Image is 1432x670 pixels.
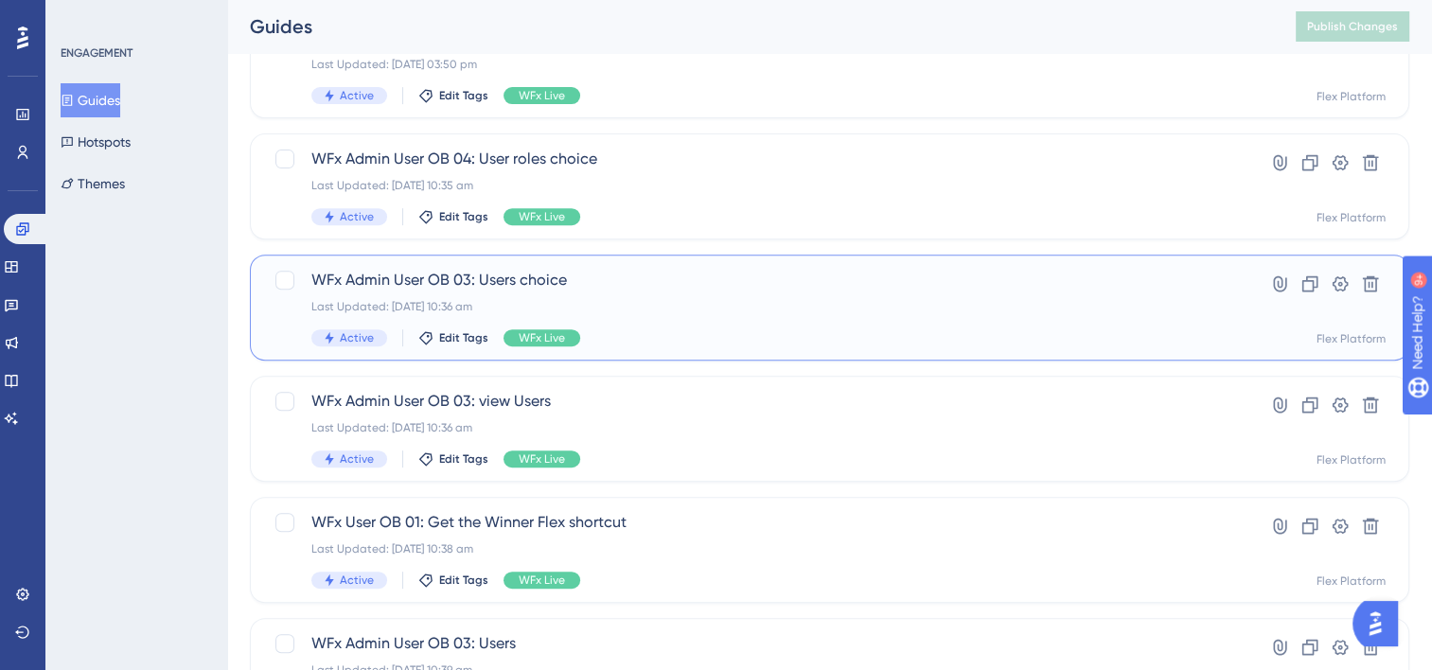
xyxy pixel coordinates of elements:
[311,299,1196,314] div: Last Updated: [DATE] 10:36 am
[1352,595,1409,652] iframe: UserGuiding AI Assistant Launcher
[129,9,140,25] div: 9+
[61,45,133,61] div: ENGAGEMENT
[311,269,1196,291] span: WFx Admin User OB 03: Users choice
[439,451,488,467] span: Edit Tags
[61,83,120,117] button: Guides
[250,13,1248,40] div: Guides
[311,57,1196,72] div: Last Updated: [DATE] 03:50 pm
[1296,11,1409,42] button: Publish Changes
[340,209,374,224] span: Active
[311,178,1196,193] div: Last Updated: [DATE] 10:35 am
[311,390,1196,413] span: WFx Admin User OB 03: view Users
[61,167,125,201] button: Themes
[1317,452,1386,467] div: Flex Platform
[439,573,488,588] span: Edit Tags
[1317,573,1386,589] div: Flex Platform
[311,632,1196,655] span: WFx Admin User OB 03: Users
[311,511,1196,534] span: WFx User OB 01: Get the Winner Flex shortcut
[340,88,374,103] span: Active
[519,88,565,103] span: WFx Live
[418,451,488,467] button: Edit Tags
[418,573,488,588] button: Edit Tags
[311,541,1196,556] div: Last Updated: [DATE] 10:38 am
[340,451,374,467] span: Active
[1317,210,1386,225] div: Flex Platform
[519,573,565,588] span: WFx Live
[1317,89,1386,104] div: Flex Platform
[340,330,374,345] span: Active
[44,5,118,27] span: Need Help?
[418,209,488,224] button: Edit Tags
[519,209,565,224] span: WFx Live
[418,330,488,345] button: Edit Tags
[1317,331,1386,346] div: Flex Platform
[439,330,488,345] span: Edit Tags
[61,125,131,159] button: Hotspots
[519,330,565,345] span: WFx Live
[439,88,488,103] span: Edit Tags
[340,573,374,588] span: Active
[311,420,1196,435] div: Last Updated: [DATE] 10:36 am
[1307,19,1398,34] span: Publish Changes
[519,451,565,467] span: WFx Live
[439,209,488,224] span: Edit Tags
[418,88,488,103] button: Edit Tags
[311,148,1196,170] span: WFx Admin User OB 04: User roles choice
